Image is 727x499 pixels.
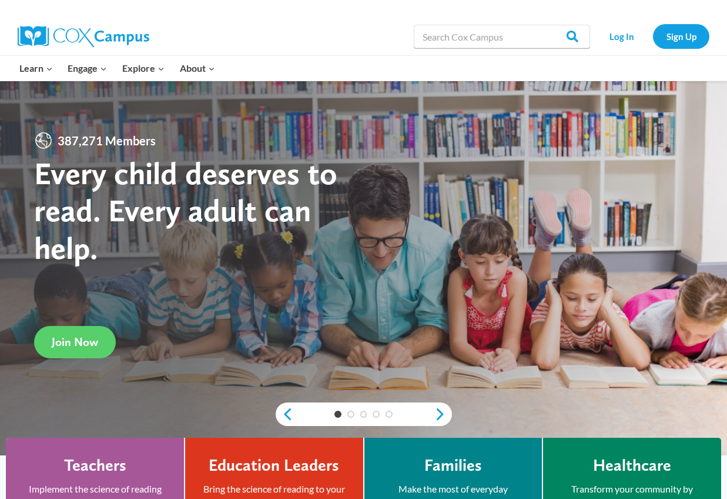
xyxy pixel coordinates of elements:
[53,131,160,150] span: 387,271 Members
[276,402,452,426] div: content slider buttons
[360,411,367,418] a: 3
[12,56,222,81] nav: Primary Navigation
[334,411,341,418] a: 1
[596,24,647,48] a: Log In
[52,335,98,349] span: Join Now
[209,455,339,475] h4: Education Leaders
[386,411,393,418] a: 5
[276,407,293,421] a: previous
[347,411,354,418] a: 2
[18,26,149,47] img: Cox Campus
[64,455,126,475] h4: Teachers
[34,154,337,267] strong: Every child deserves to read. Every adult can help.
[593,455,671,475] h4: Healthcare
[434,407,452,421] a: next
[424,455,482,475] h4: Families
[122,61,165,76] span: Explore
[596,24,709,48] nav: Secondary Navigation
[653,24,709,48] a: Sign Up
[68,61,107,76] span: Engage
[414,25,590,48] input: Search Cox Campus
[180,61,215,76] span: About
[19,61,53,76] span: Learn
[34,326,116,358] a: Join Now
[373,411,380,418] a: 4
